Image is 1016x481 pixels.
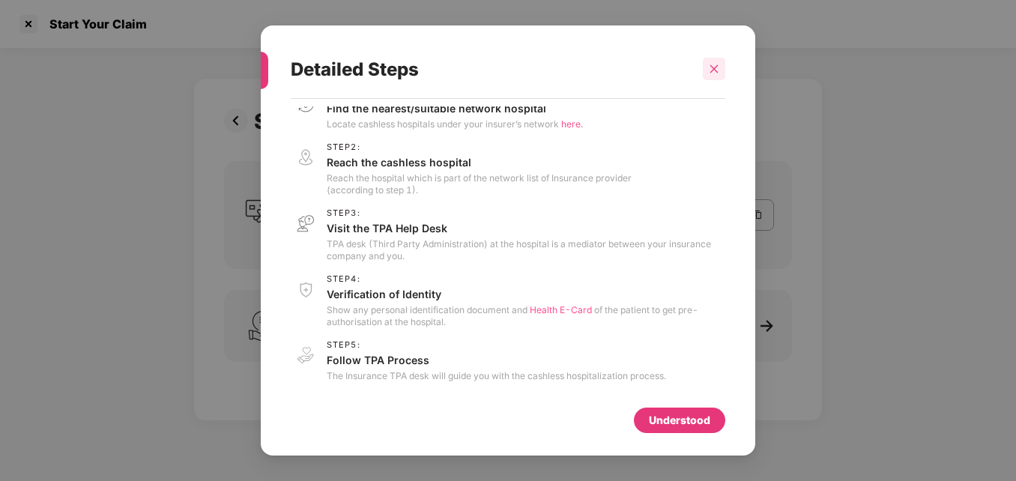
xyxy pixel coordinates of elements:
p: Find the nearest/suitable network hospital [327,101,583,115]
span: here. [561,118,583,130]
img: svg+xml;base64,PHN2ZyB3aWR0aD0iNDAiIGhlaWdodD0iNDEiIHZpZXdCb3g9IjAgMCA0MCA0MSIgZmlsbD0ibm9uZSIgeG... [291,208,321,239]
p: TPA desk (Third Party Administration) at the hospital is a mediator between your insurance compan... [327,238,725,262]
p: Follow TPA Process [327,353,666,367]
div: Understood [649,412,710,429]
p: The Insurance TPA desk will guide you with the cashless hospitalization process. [327,370,666,382]
p: Show any personal identification document and of the patient to get pre-authorisation at the hosp... [327,304,725,328]
span: Step 2 : [327,142,632,152]
span: close [709,64,719,74]
p: Reach the cashless hospital [327,155,632,169]
p: Verification of Identity [327,287,725,301]
img: svg+xml;base64,PHN2ZyB3aWR0aD0iNDAiIGhlaWdodD0iNDEiIHZpZXdCb3g9IjAgMCA0MCA0MSIgZmlsbD0ibm9uZSIgeG... [291,142,321,173]
span: Step 4 : [327,274,725,284]
p: Reach the hospital which is part of the network list of Insurance provider (according to step 1). [327,172,632,196]
img: svg+xml;base64,PHN2ZyB3aWR0aD0iNDAiIGhlaWdodD0iNDEiIHZpZXdCb3g9IjAgMCA0MCA0MSIgZmlsbD0ibm9uZSIgeG... [291,274,321,305]
div: Detailed Steps [291,40,689,99]
span: Step 5 : [327,340,666,350]
span: Health E-Card [530,304,592,315]
img: svg+xml;base64,PHN2ZyB3aWR0aD0iNDAiIGhlaWdodD0iNDEiIHZpZXdCb3g9IjAgMCA0MCA0MSIgZmlsbD0ibm9uZSIgeG... [291,340,321,371]
p: Locate cashless hospitals under your insurer’s network [327,118,583,130]
span: Step 3 : [327,208,725,218]
p: Visit the TPA Help Desk [327,221,725,235]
